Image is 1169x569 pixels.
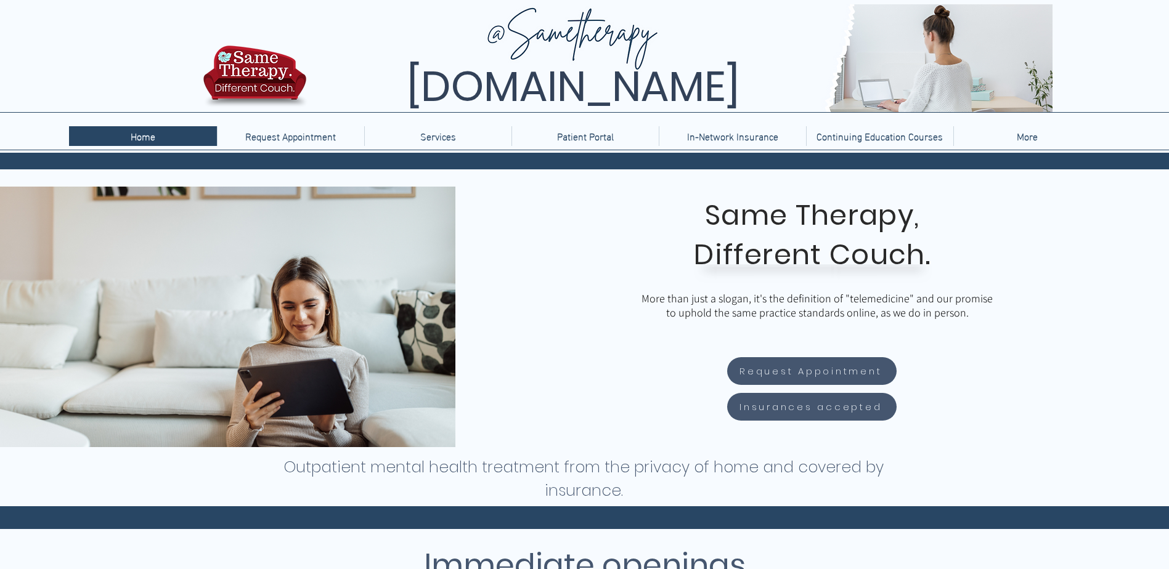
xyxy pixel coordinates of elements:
[309,4,1053,112] img: Same Therapy, Different Couch. TelebehavioralHealth.US
[694,235,931,274] span: Different Couch.
[810,126,949,146] p: Continuing Education Courses
[407,57,739,116] span: [DOMAIN_NAME]
[659,126,806,146] a: In-Network Insurance
[511,126,659,146] a: Patient Portal
[69,126,217,146] a: Home
[727,357,897,385] a: Request Appointment
[283,456,885,502] h1: Outpatient mental health treatment from the privacy of home and covered by insurance.
[638,291,996,320] p: More than just a slogan, it's the definition of "telemedicine" and our promise to uphold the same...
[806,126,953,146] a: Continuing Education Courses
[551,126,620,146] p: Patient Portal
[124,126,161,146] p: Home
[739,400,882,414] span: Insurances accepted
[69,126,1101,146] nav: Site
[200,44,310,116] img: TBH.US
[705,196,920,235] span: Same Therapy,
[1011,126,1044,146] p: More
[364,126,511,146] div: Services
[239,126,342,146] p: Request Appointment
[681,126,784,146] p: In-Network Insurance
[727,393,897,421] a: Insurances accepted
[739,364,882,378] span: Request Appointment
[414,126,462,146] p: Services
[217,126,364,146] a: Request Appointment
